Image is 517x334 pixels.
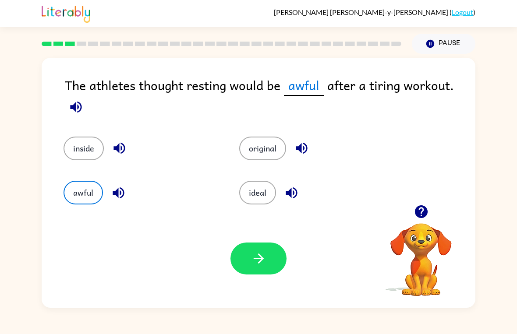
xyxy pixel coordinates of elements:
[239,137,286,160] button: original
[42,4,90,23] img: Literably
[274,8,450,16] span: [PERSON_NAME] [PERSON_NAME]-y-[PERSON_NAME]
[64,181,103,204] button: awful
[452,8,473,16] a: Logout
[239,181,276,204] button: ideal
[64,137,104,160] button: inside
[412,34,475,54] button: Pause
[65,75,475,119] div: The athletes thought resting would be after a tiring workout.
[274,8,475,16] div: ( )
[284,75,324,96] span: awful
[377,210,465,297] video: Your browser must support playing .mp4 files to use Literably. Please try using another browser.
